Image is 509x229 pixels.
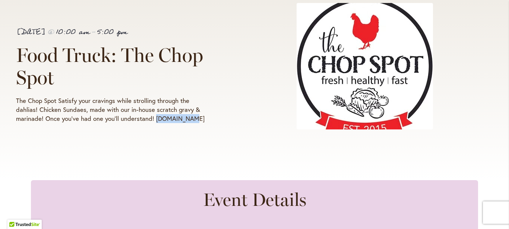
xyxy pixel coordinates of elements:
[16,43,203,89] span: Food Truck: The Chop Spot
[6,203,26,223] iframe: Launch Accessibility Center
[97,25,127,39] span: 5:00 pm
[47,25,54,39] span: @
[91,25,95,39] span: -
[40,189,469,210] h2: Event Details
[297,3,433,129] img: The Chop Spot PDX
[56,25,90,39] span: 10:00 am
[16,96,209,123] p: The Chop Spot Satisfy your cravings while strolling through the dahlias! Chicken Sundaes, made wi...
[16,25,46,39] span: [DATE]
